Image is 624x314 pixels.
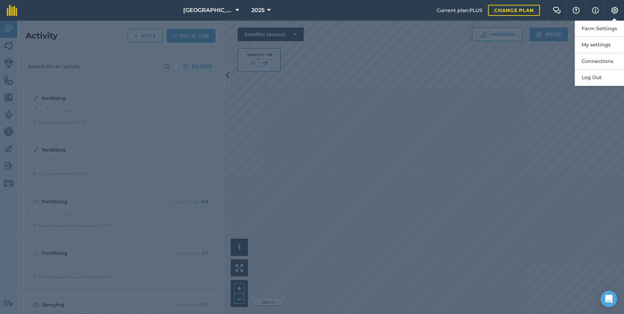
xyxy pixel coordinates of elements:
[183,6,233,14] span: [GEOGRAPHIC_DATA]
[488,5,540,16] a: Change plan
[553,7,561,14] img: Two speech bubbles overlapping with the left bubble in the forefront
[575,21,624,37] button: Farm Settings
[437,7,482,14] span: Current plan : PLUS
[611,7,619,14] img: A cog icon
[601,291,617,307] div: Open Intercom Messenger
[251,6,264,14] span: 2025
[575,37,624,53] button: My settings
[592,6,599,14] img: svg+xml;base64,PHN2ZyB4bWxucz0iaHR0cDovL3d3dy53My5vcmcvMjAwMC9zdmciIHdpZHRoPSIxNyIgaGVpZ2h0PSIxNy...
[7,5,17,16] img: fieldmargin Logo
[572,7,580,14] img: A question mark icon
[575,69,624,86] button: Log Out
[575,53,624,69] button: Connections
